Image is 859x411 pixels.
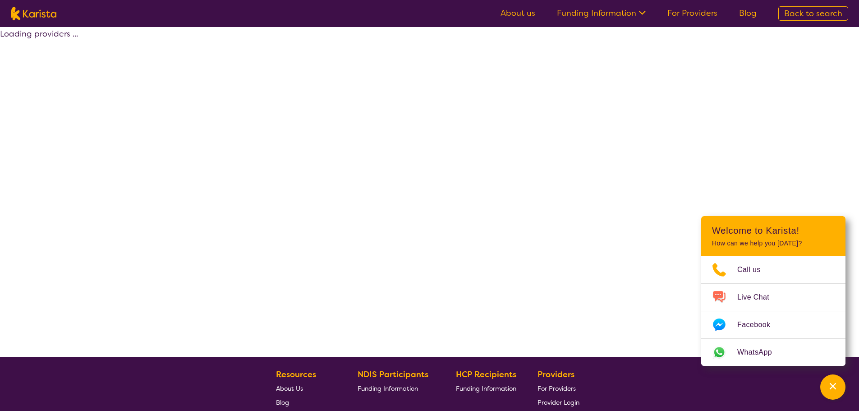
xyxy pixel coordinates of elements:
[537,395,579,409] a: Provider Login
[667,8,717,18] a: For Providers
[537,398,579,406] span: Provider Login
[778,6,848,21] a: Back to search
[456,381,516,395] a: Funding Information
[701,216,845,366] div: Channel Menu
[358,369,428,380] b: NDIS Participants
[276,395,336,409] a: Blog
[737,263,772,277] span: Call us
[737,346,783,359] span: WhatsApp
[557,8,646,18] a: Funding Information
[739,8,757,18] a: Blog
[537,384,576,393] span: For Providers
[276,381,336,395] a: About Us
[712,240,835,247] p: How can we help you [DATE]?
[701,339,845,366] a: Web link opens in a new tab.
[358,384,418,393] span: Funding Information
[456,369,516,380] b: HCP Recipients
[712,225,835,236] h2: Welcome to Karista!
[456,384,516,393] span: Funding Information
[537,369,574,380] b: Providers
[276,369,316,380] b: Resources
[737,291,780,304] span: Live Chat
[276,398,289,406] span: Blog
[276,384,303,393] span: About Us
[358,381,435,395] a: Funding Information
[11,7,56,20] img: Karista logo
[701,256,845,366] ul: Choose channel
[820,374,845,400] button: Channel Menu
[537,381,579,395] a: For Providers
[784,8,842,19] span: Back to search
[737,318,781,332] span: Facebook
[501,8,535,18] a: About us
